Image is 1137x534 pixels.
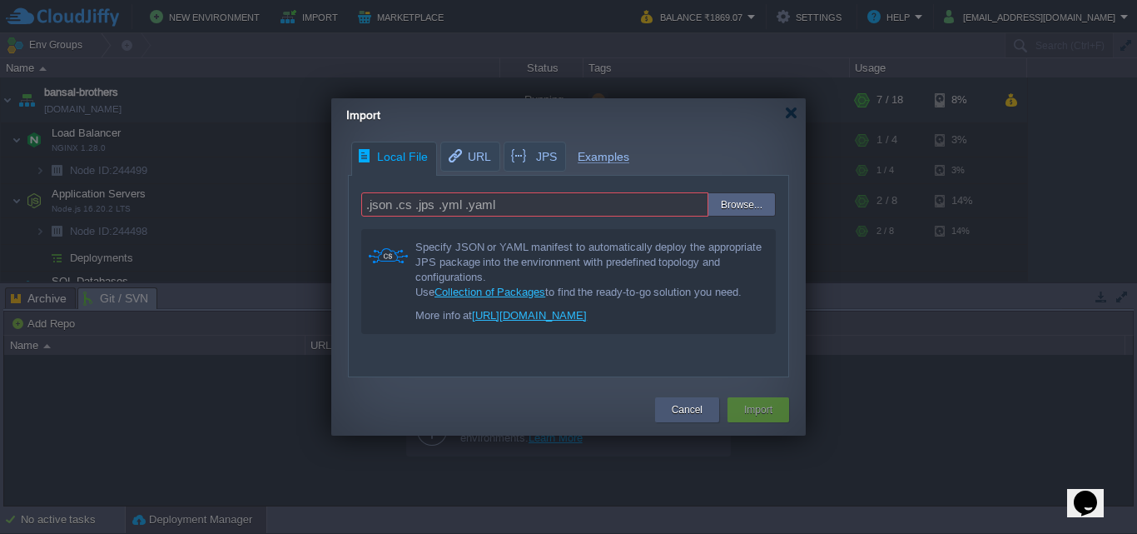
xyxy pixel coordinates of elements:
[578,142,629,163] span: Examples
[434,286,545,298] a: Collection of Packages
[357,142,428,172] span: Local File
[415,240,765,300] div: Specify JSON or YAML manifest to automatically deploy the appropriate JPS package into the enviro...
[509,142,557,171] span: JPS
[346,108,380,122] span: Import
[672,402,703,418] button: Cancel
[415,308,765,323] div: More info at
[1067,467,1120,517] iframe: chat widget
[472,309,587,322] a: [URL][DOMAIN_NAME]
[446,142,491,171] span: URL
[744,402,772,418] button: Import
